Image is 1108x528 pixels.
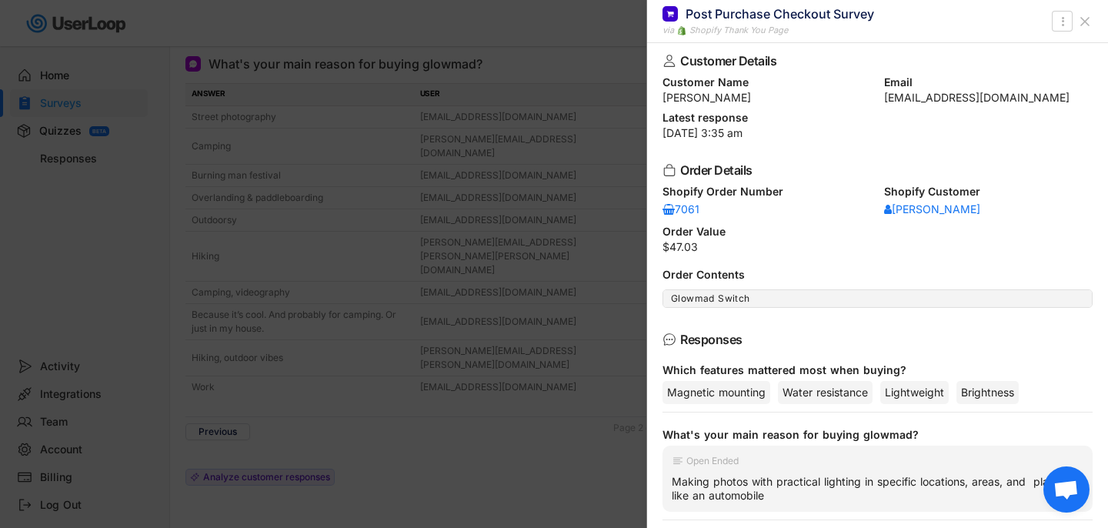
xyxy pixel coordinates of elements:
div: [PERSON_NAME] [884,204,980,215]
div: Open chat [1043,466,1090,513]
button:  [1055,12,1070,31]
img: 1156660_ecommerce_logo_shopify_icon%20%281%29.png [677,26,686,35]
div: What's your main reason for buying glowmad? [662,428,1080,442]
div: Open Ended [686,456,739,466]
div: Order Value [662,226,1093,237]
div: Brightness [956,381,1019,404]
div: Making photos with practical lighting in specific locations, areas, and places, like an automobile [672,475,1083,503]
div: Customer Name [662,77,872,88]
div: Water resistance [778,381,873,404]
div: Latest response [662,112,1093,123]
div: Magnetic mounting [662,381,770,404]
div: Responses [680,333,1068,346]
a: [PERSON_NAME] [884,202,980,217]
a: 7061 [662,202,709,217]
div: Order Details [680,164,1068,176]
div: Post Purchase Checkout Survey [686,5,874,22]
div: Order Contents [662,269,1093,280]
div: $47.03 [662,242,1093,252]
div: Lightweight [880,381,949,404]
div: Glowmad Switch [671,292,1084,305]
div: [PERSON_NAME] [662,92,872,103]
div: [EMAIL_ADDRESS][DOMAIN_NAME] [884,92,1093,103]
div: Email [884,77,1093,88]
div: 7061 [662,204,709,215]
div: [DATE] 3:35 am [662,128,1093,139]
text:  [1061,13,1064,29]
div: Shopify Thank You Page [689,24,788,37]
div: Shopify Customer [884,186,1093,197]
div: Shopify Order Number [662,186,872,197]
div: Which features mattered most when buying? [662,363,1080,377]
div: Customer Details [680,55,1068,67]
div: via [662,24,674,37]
